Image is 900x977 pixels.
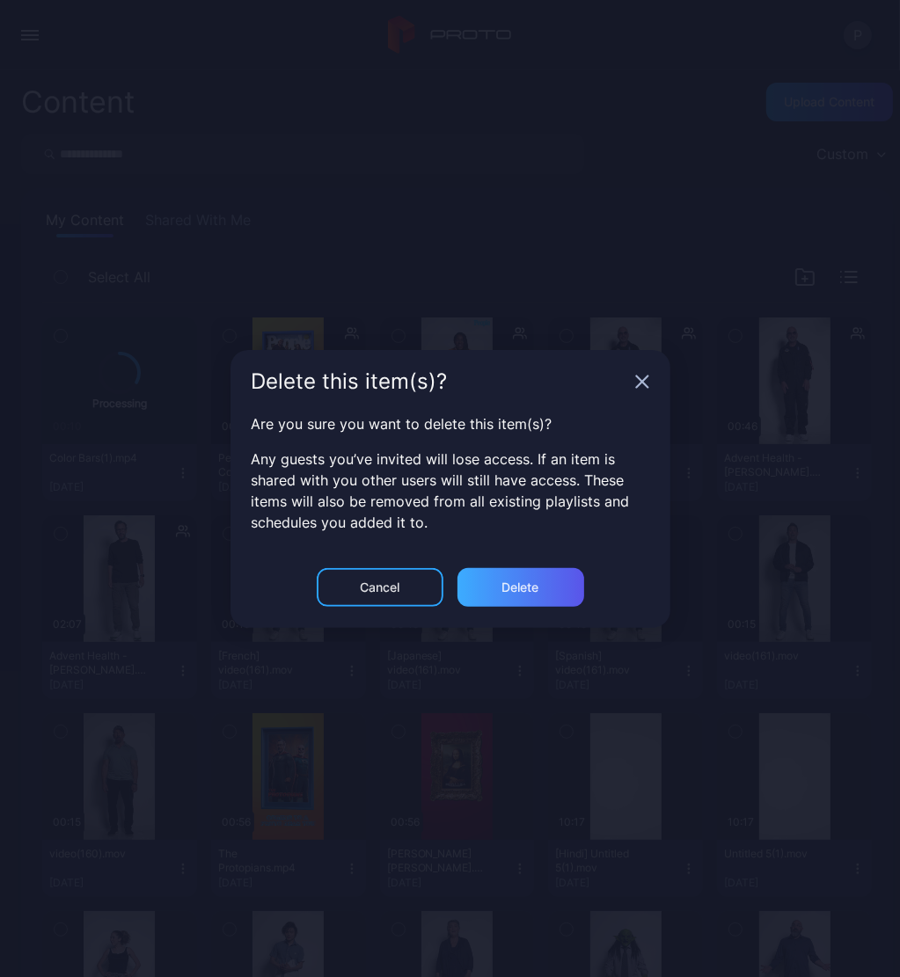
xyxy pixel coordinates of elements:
div: Cancel [360,580,399,594]
p: Any guests you’ve invited will lose access. If an item is shared with you other users will still ... [252,448,649,533]
button: Delete [457,568,584,607]
p: Are you sure you want to delete this item(s)? [252,413,649,434]
div: Delete [502,580,539,594]
div: Delete this item(s)? [252,371,628,392]
button: Cancel [317,568,443,607]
